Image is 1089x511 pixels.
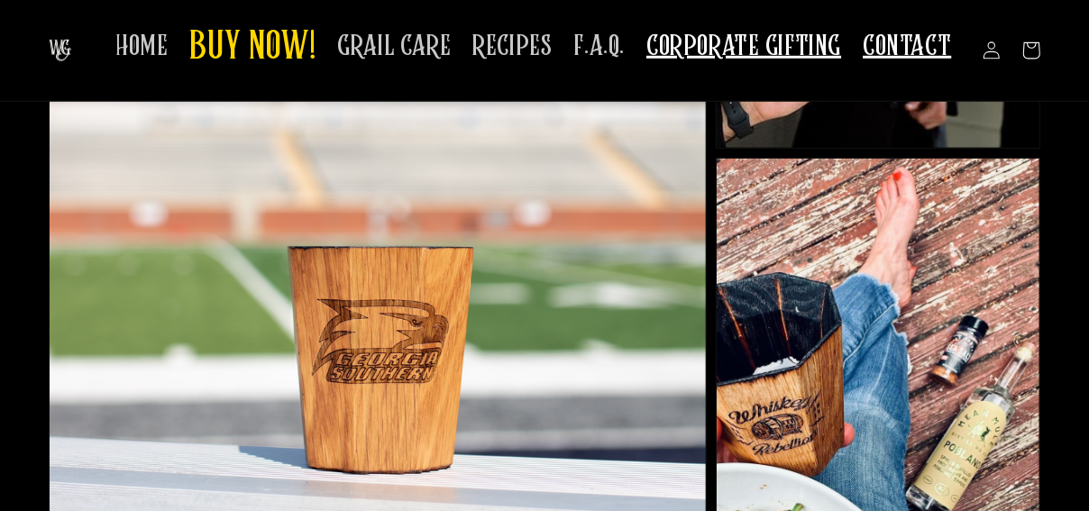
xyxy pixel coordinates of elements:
span: HOME [115,29,168,64]
a: CONTACT [852,18,962,75]
span: F.A.Q. [573,29,625,64]
span: RECIPES [472,29,552,64]
a: GRAIL CARE [326,18,462,75]
span: GRAIL CARE [337,29,451,64]
span: CORPORATE GIFTING [646,29,841,64]
span: CONTACT [863,29,951,64]
span: BUY NOW! [189,23,316,73]
a: CORPORATE GIFTING [636,18,852,75]
a: BUY NOW! [178,13,326,84]
a: RECIPES [462,18,563,75]
a: F.A.Q. [563,18,636,75]
a: HOME [105,18,178,75]
img: The Whiskey Grail [49,40,71,61]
